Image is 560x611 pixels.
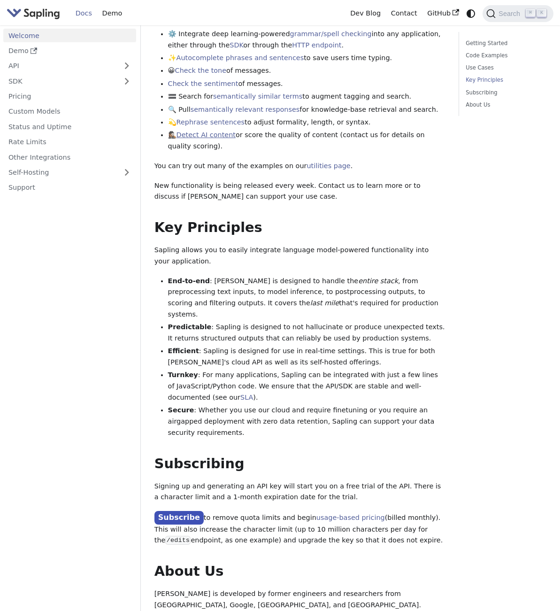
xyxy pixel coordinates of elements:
[176,118,245,126] a: Rephrase sentences
[316,514,385,521] a: usage-based pricing
[466,101,543,109] a: About Us
[168,276,445,320] li: : [PERSON_NAME] is designed to handle the , from preprocessing text inputs, to model inference, t...
[3,29,136,42] a: Welcome
[168,277,210,285] strong: End-to-end
[168,130,445,152] li: 🕵🏽‍♀️ or score the quality of content (contact us for details on quality scoring).
[466,39,543,48] a: Getting Started
[154,161,445,172] p: You can try out many of the examples on our .
[168,29,445,51] li: ⚙️ Integrate deep learning-powered into any application, either through the or through the .
[168,80,238,87] a: Check the sentiment
[466,76,543,85] a: Key Principles
[154,511,445,546] p: to remove quota limits and begin (billed monthly). This will also increase the character limit (u...
[3,105,136,118] a: Custom Models
[3,135,136,149] a: Rate Limits
[386,6,422,21] a: Contact
[3,90,136,103] a: Pricing
[168,104,445,116] li: 🔍 Pull for knowledge-base retrieval and search.
[3,59,117,73] a: API
[168,65,445,77] li: 😀 of messages.
[422,6,464,21] a: GitHub
[97,6,127,21] a: Demo
[292,41,341,49] a: HTTP endpoint
[3,120,136,133] a: Status and Uptime
[307,162,350,170] a: utilities page
[310,299,339,307] em: last mile
[154,481,445,503] p: Signing up and generating an API key will start you on a free trial of the API. There is a charac...
[3,44,136,58] a: Demo
[466,88,543,97] a: Subscribing
[230,41,243,49] a: SDK
[154,456,445,472] h2: Subscribing
[168,347,199,355] strong: Efficient
[168,371,198,379] strong: Turnkey
[483,5,553,22] button: Search (Command+K)
[176,54,304,62] a: Autocomplete phrases and sentences
[176,131,236,139] a: Detect AI content
[466,51,543,60] a: Code Examples
[168,323,212,331] strong: Predictable
[3,150,136,164] a: Other Integrations
[3,181,136,194] a: Support
[191,106,300,113] a: semantically relevant responses
[168,53,445,64] li: ✨ to save users time typing.
[154,511,204,525] a: Subscribe
[168,322,445,344] li: : Sapling is designed to not hallucinate or produce unexpected texts. It returns structured outpu...
[3,74,117,88] a: SDK
[526,9,535,17] kbd: ⌘
[175,67,226,74] a: Check the tone
[168,406,194,414] strong: Secure
[70,6,97,21] a: Docs
[154,219,445,236] h2: Key Principles
[154,180,445,203] p: New functionality is being released every week. Contact us to learn more or to discuss if [PERSON...
[117,74,136,88] button: Expand sidebar category 'SDK'
[168,405,445,438] li: : Whether you use our cloud and require finetuning or you require an airgapped deployment with ze...
[290,30,372,38] a: grammar/spell checking
[168,346,445,368] li: : Sapling is designed for use in real-time settings. This is true for both [PERSON_NAME]'s cloud ...
[154,245,445,267] p: Sapling allows you to easily integrate language model-powered functionality into your application.
[7,7,60,20] img: Sapling.ai
[3,166,136,179] a: Self-Hosting
[466,63,543,72] a: Use Cases
[154,563,445,580] h2: About Us
[168,370,445,403] li: : For many applications, Sapling can be integrated with just a few lines of JavaScript/Python cod...
[240,394,253,401] a: SLA
[345,6,385,21] a: Dev Blog
[464,7,478,20] button: Switch between dark and light mode (currently system mode)
[117,59,136,73] button: Expand sidebar category 'API'
[165,536,191,545] code: /edits
[168,117,445,128] li: 💫 to adjust formality, length, or syntax.
[7,7,63,20] a: Sapling.ai
[358,277,398,285] em: entire stack
[213,93,302,100] a: semantically similar terms
[168,78,445,90] li: of messages.
[154,588,445,611] p: [PERSON_NAME] is developed by former engineers and researchers from [GEOGRAPHIC_DATA], Google, [G...
[537,9,546,17] kbd: K
[168,91,445,102] li: 🟰 Search for to augment tagging and search.
[496,10,526,17] span: Search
